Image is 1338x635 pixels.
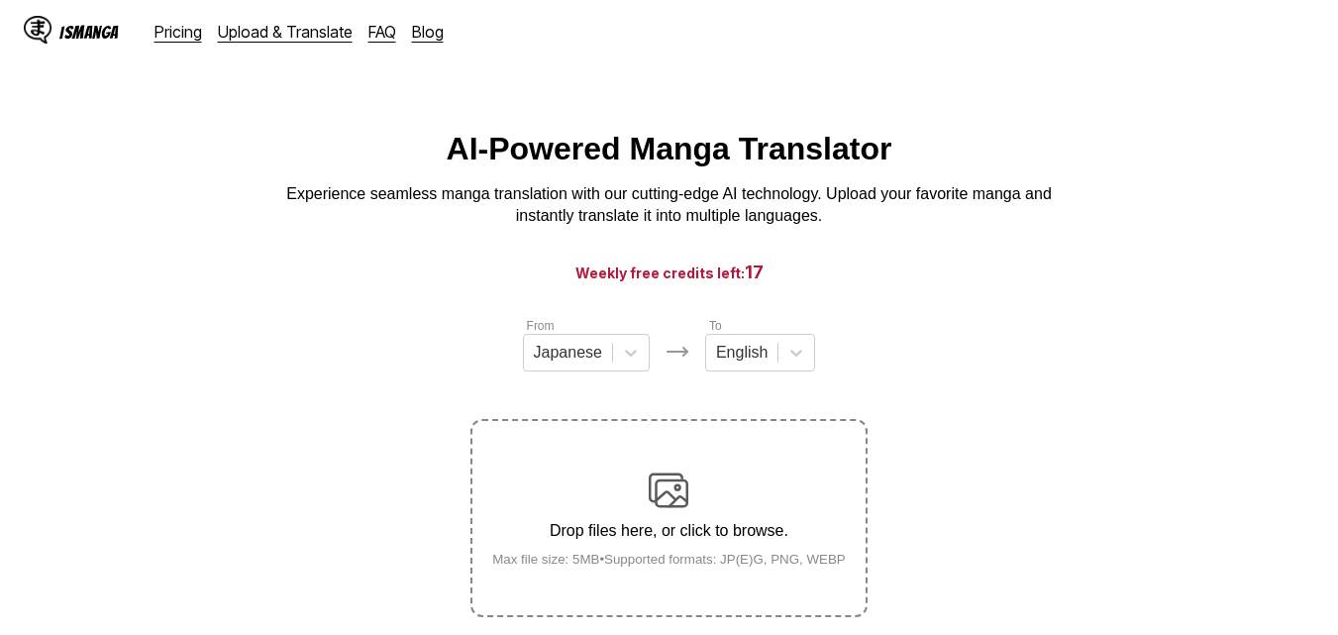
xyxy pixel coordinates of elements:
[154,22,202,42] a: Pricing
[368,22,396,42] a: FAQ
[447,131,892,167] h1: AI-Powered Manga Translator
[48,260,1290,284] h3: Weekly free credits left:
[709,319,722,333] label: To
[273,183,1066,228] p: Experience seamless manga translation with our cutting-edge AI technology. Upload your favorite m...
[24,16,51,44] img: IsManga Logo
[745,262,764,282] span: 17
[218,22,353,42] a: Upload & Translate
[476,522,862,540] p: Drop files here, or click to browse.
[527,319,555,333] label: From
[476,552,862,567] small: Max file size: 5MB • Supported formats: JP(E)G, PNG, WEBP
[59,23,119,42] div: IsManga
[412,22,444,42] a: Blog
[24,16,154,48] a: IsManga LogoIsManga
[666,340,689,364] img: Languages icon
